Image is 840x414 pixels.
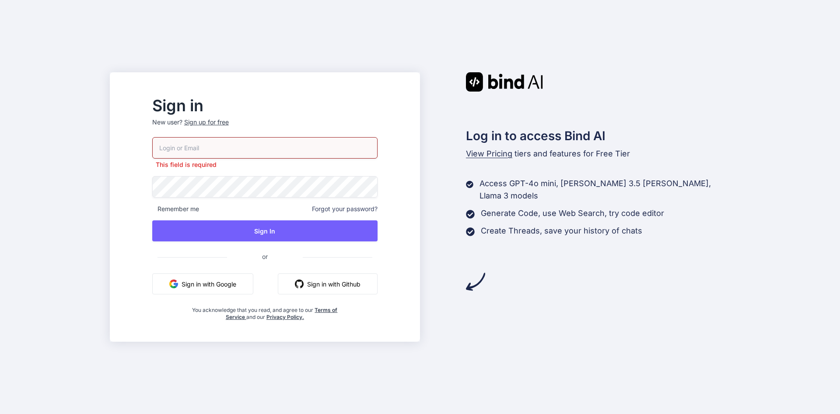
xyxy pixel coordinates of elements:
input: Login or Email [152,137,378,159]
span: or [227,246,303,267]
a: Terms of Service [226,307,338,320]
p: New user? [152,118,378,137]
img: arrow [466,272,485,291]
h2: Log in to access Bind AI [466,127,730,145]
img: google [169,280,178,288]
button: Sign in with Github [278,273,378,294]
p: Access GPT-4o mini, [PERSON_NAME] 3.5 [PERSON_NAME], Llama 3 models [479,177,730,202]
p: This field is required [152,160,378,169]
img: Bind AI logo [466,72,543,92]
span: Remember me [152,205,199,213]
span: View Pricing [466,149,512,158]
h2: Sign in [152,99,378,113]
p: tiers and features for Free Tier [466,148,730,160]
img: github [295,280,304,288]
p: Generate Code, use Web Search, try code editor [481,207,664,219]
button: Sign in with Google [152,273,253,294]
a: Privacy Policy. [266,314,304,320]
div: You acknowledge that you read, and agree to our and our [190,301,340,321]
div: Sign up for free [184,118,229,127]
p: Create Threads, save your history of chats [481,225,642,237]
button: Sign In [152,220,378,241]
span: Forgot your password? [312,205,378,213]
